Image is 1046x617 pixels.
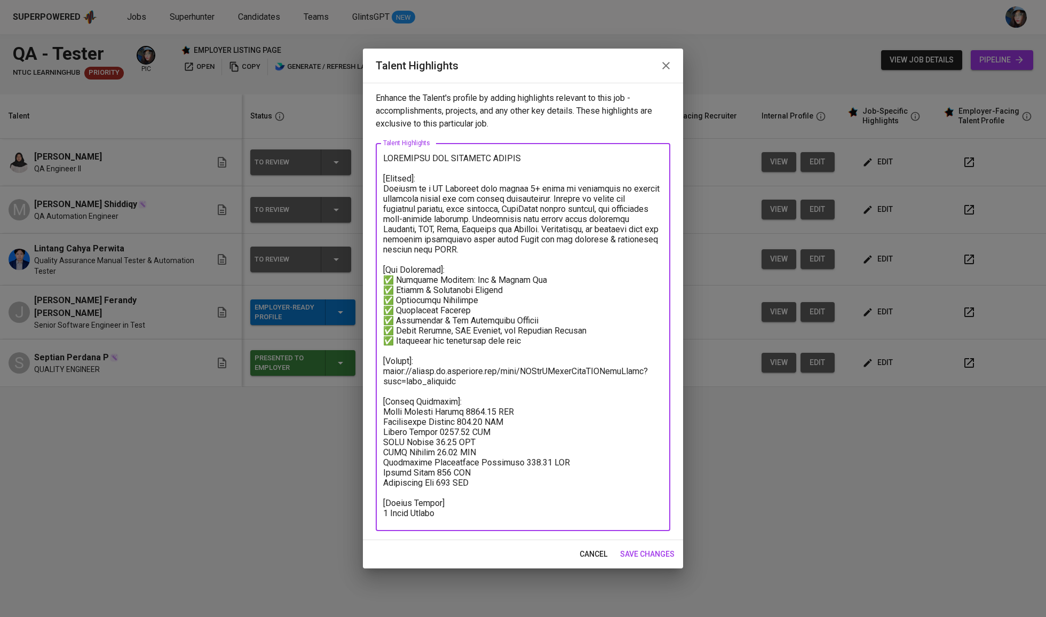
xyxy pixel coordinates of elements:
button: save changes [616,544,679,564]
p: Enhance the Talent's profile by adding highlights relevant to this job - accomplishments, project... [376,92,670,130]
h2: Talent Highlights [376,57,670,74]
textarea: LOREMIPSU DOL SITAMETC ADIPIS [Elitsed]: Doeiusm te i UT Laboreet dolo magnaa 5+ enima mi veniamq... [383,153,663,521]
span: cancel [580,548,607,561]
button: cancel [575,544,612,564]
span: save changes [620,548,675,561]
